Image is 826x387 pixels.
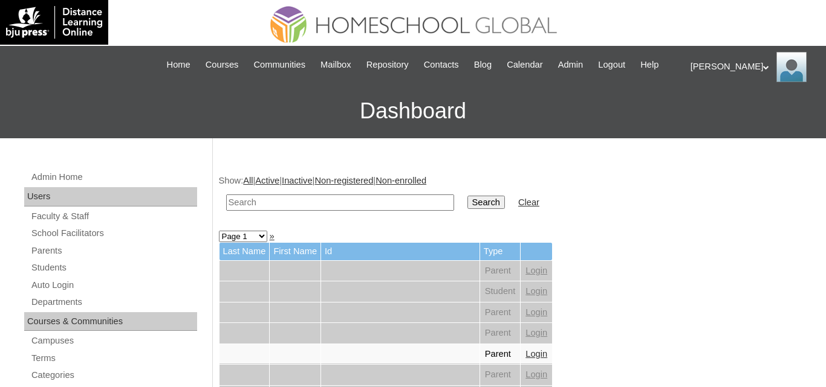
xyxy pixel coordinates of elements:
td: Parent [480,302,521,323]
td: Student [480,281,521,302]
a: Campuses [30,333,197,348]
span: Courses [206,58,239,72]
td: Parent [480,323,521,344]
a: Contacts [418,58,465,72]
td: Parent [480,261,521,281]
td: Type [480,243,521,260]
a: Clear [518,197,539,207]
a: Parents [30,243,197,258]
a: Home [161,58,197,72]
a: Login [525,286,547,296]
a: Departments [30,295,197,310]
div: Users [24,187,197,206]
a: Login [525,307,547,317]
a: Login [525,349,547,359]
td: Last Name [220,243,270,260]
span: Logout [598,58,625,72]
td: First Name [270,243,320,260]
a: Categories [30,368,197,383]
a: Blog [468,58,498,72]
a: Admin [552,58,590,72]
input: Search [226,194,454,211]
a: Login [525,266,547,275]
a: Communities [247,58,311,72]
a: Help [634,58,665,72]
span: Communities [253,58,305,72]
span: Blog [474,58,492,72]
a: Repository [360,58,415,72]
a: Non-registered [314,176,373,185]
img: Ariane Ebuen [776,52,807,82]
span: Mailbox [320,58,351,72]
a: School Facilitators [30,226,197,241]
span: Calendar [507,58,542,72]
a: » [270,231,275,241]
a: Inactive [282,176,313,185]
span: Contacts [424,58,459,72]
a: Mailbox [314,58,357,72]
span: Help [640,58,659,72]
td: Parent [480,344,521,365]
a: Courses [200,58,245,72]
a: Login [525,369,547,379]
a: Admin Home [30,170,197,185]
td: Id [321,243,480,260]
a: Logout [592,58,631,72]
a: Auto Login [30,278,197,293]
div: Courses & Communities [24,312,197,331]
div: [PERSON_NAME] [691,52,814,82]
a: All [243,176,253,185]
a: Login [525,328,547,337]
h3: Dashboard [6,84,820,138]
span: Repository [366,58,409,72]
a: Terms [30,351,197,366]
td: Parent [480,365,521,385]
a: Students [30,260,197,275]
input: Search [467,196,505,209]
div: Show: | | | | [219,174,815,217]
a: Non-enrolled [376,176,426,185]
a: Calendar [501,58,548,72]
span: Admin [558,58,584,72]
a: Active [255,176,279,185]
span: Home [167,58,190,72]
a: Faculty & Staff [30,209,197,224]
img: logo-white.png [6,6,102,39]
